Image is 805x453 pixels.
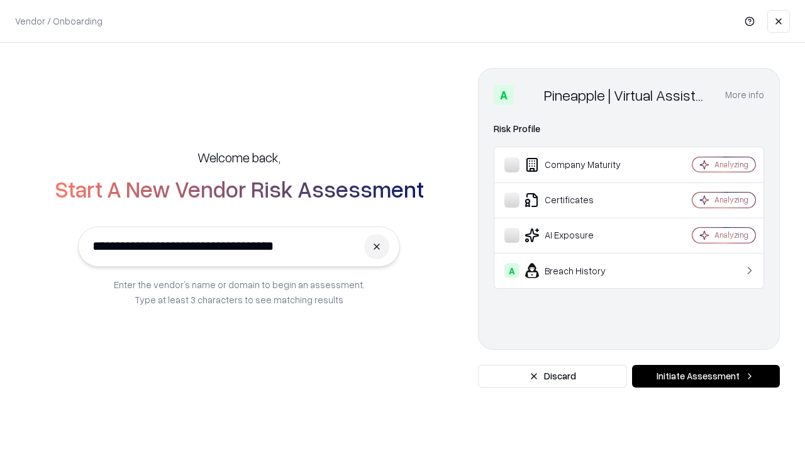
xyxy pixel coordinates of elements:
[504,228,655,243] div: AI Exposure
[15,14,103,28] p: Vendor / Onboarding
[544,85,710,105] div: Pineapple | Virtual Assistant Agency
[504,263,519,278] div: A
[55,176,424,201] h2: Start A New Vendor Risk Assessment
[714,159,748,170] div: Analyzing
[725,84,764,106] button: More info
[494,85,514,105] div: A
[494,121,764,137] div: Risk Profile
[714,194,748,205] div: Analyzing
[714,230,748,240] div: Analyzing
[632,365,780,388] button: Initiate Assessment
[197,148,280,166] h5: Welcome back,
[114,277,365,307] p: Enter the vendor’s name or domain to begin an assessment. Type at least 3 characters to see match...
[504,263,655,278] div: Breach History
[504,193,655,208] div: Certificates
[504,157,655,172] div: Company Maturity
[519,85,539,105] img: Pineapple | Virtual Assistant Agency
[478,365,627,388] button: Discard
